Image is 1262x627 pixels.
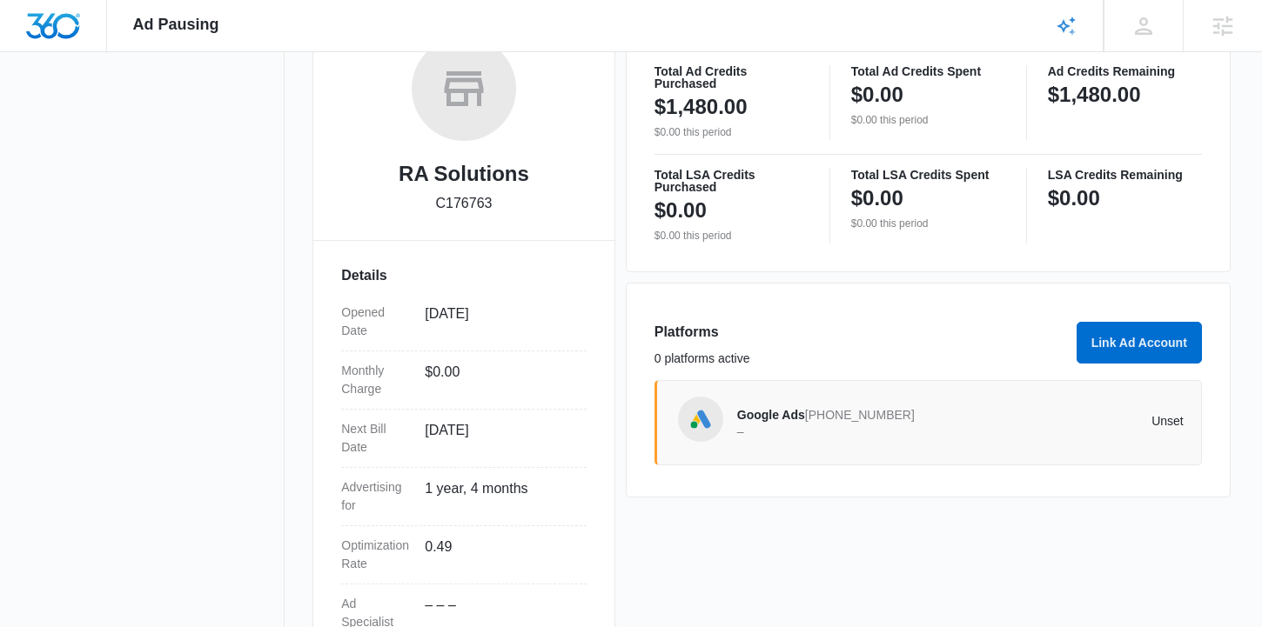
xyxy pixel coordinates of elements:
p: $0.00 [851,184,903,212]
p: – [737,425,961,437]
dt: Monthly Charge [341,362,411,398]
span: [PHONE_NUMBER] [805,408,915,422]
p: 0 platforms active [654,350,1066,368]
a: Google AdsGoogle Ads[PHONE_NUMBER]–Unset [654,380,1202,465]
h3: Platforms [654,322,1066,343]
p: $0.00 [851,81,903,109]
span: Google Ads [737,408,805,422]
div: Next Bill Date[DATE] [341,410,587,468]
p: Total Ad Credits Spent [851,65,1005,77]
dd: [DATE] [425,303,573,340]
p: $0.00 this period [851,216,1005,231]
p: $1,480.00 [654,93,748,121]
div: Optimization Rate0.49 [341,526,587,584]
h2: RA Solutions [399,158,529,190]
p: LSA Credits Remaining [1048,169,1202,181]
p: $0.00 [1048,184,1100,212]
p: Total LSA Credits Purchased [654,169,809,193]
dt: Advertising for [341,478,411,515]
dt: Optimization Rate [341,537,411,573]
dd: $0.00 [425,362,573,398]
p: Unset [960,415,1184,427]
h3: Details [341,265,587,286]
p: C176763 [436,193,493,214]
img: Google Ads [688,406,714,432]
span: Ad Pausing [133,16,219,34]
div: Opened Date[DATE] [341,293,587,351]
button: Link Ad Account [1077,322,1202,364]
p: $1,480.00 [1048,81,1141,109]
dt: Next Bill Date [341,420,411,457]
dt: Opened Date [341,303,411,340]
dd: 1 year, 4 months [425,478,573,515]
p: $0.00 [654,197,707,224]
p: $0.00 this period [654,228,809,243]
div: Advertising for1 year, 4 months [341,468,587,526]
p: $0.00 this period [851,112,1005,128]
dd: 0.49 [425,537,573,573]
dd: [DATE] [425,420,573,457]
p: Ad Credits Remaining [1048,65,1202,77]
div: Monthly Charge$0.00 [341,351,587,410]
p: Total LSA Credits Spent [851,169,1005,181]
p: $0.00 this period [654,124,809,140]
p: Total Ad Credits Purchased [654,65,809,90]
